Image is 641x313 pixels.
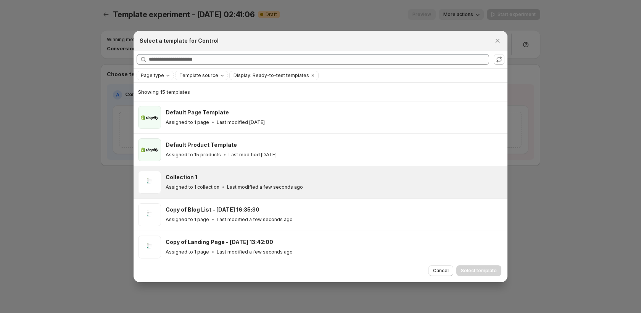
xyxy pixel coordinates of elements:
p: Assigned to 1 page [166,217,209,223]
h3: Copy of Blog List - [DATE] 16:35:30 [166,206,259,213]
p: Assigned to 1 page [166,119,209,125]
h3: Default Page Template [166,109,229,116]
p: Assigned to 1 collection [166,184,219,190]
span: Showing 15 templates [138,89,190,95]
span: Cancel [433,268,449,274]
button: Close [492,35,503,46]
h2: Select a template for Control [140,37,219,45]
span: Page type [141,72,164,79]
button: Template source [176,71,227,80]
p: Last modified [DATE] [229,152,277,158]
h3: Copy of Landing Page - [DATE] 13:42:00 [166,238,273,246]
p: Assigned to 15 products [166,152,221,158]
button: Display: Ready-to-test templates [230,71,309,80]
h3: Collection 1 [166,173,197,181]
img: Default Product Template [138,138,161,161]
button: Cancel [428,265,453,276]
p: Assigned to 1 page [166,249,209,255]
img: Default Page Template [138,106,161,129]
button: Clear [309,71,317,80]
h3: Default Product Template [166,141,237,149]
p: Last modified a few seconds ago [217,249,293,255]
p: Last modified [DATE] [217,119,265,125]
span: Display: Ready-to-test templates [234,72,309,79]
p: Last modified a few seconds ago [227,184,303,190]
span: Template source [179,72,218,79]
button: Page type [137,71,173,80]
p: Last modified a few seconds ago [217,217,293,223]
